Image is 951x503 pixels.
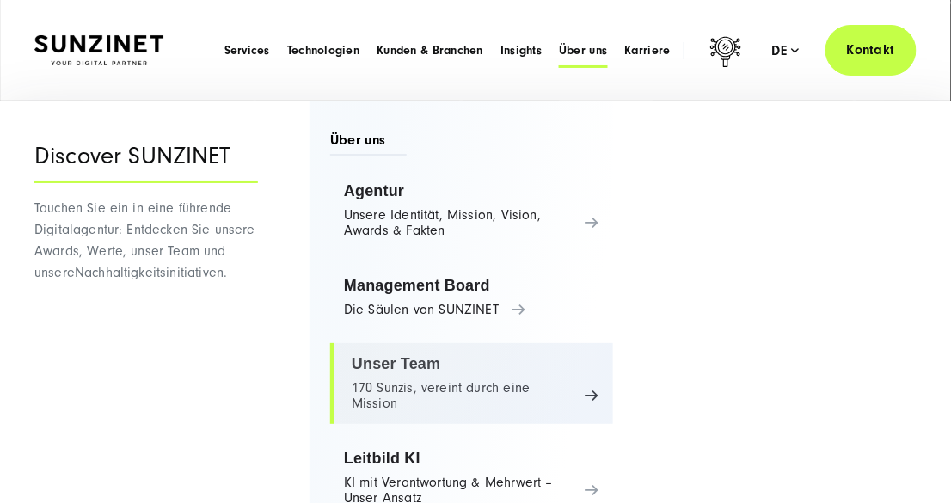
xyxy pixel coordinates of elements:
a: Insights [500,42,542,59]
a: Technologien [287,42,359,59]
a: Agentur Unsere Identität, Mission, Vision, Awards & Fakten [330,170,613,251]
img: SUNZINET Full Service Digital Agentur [34,35,163,65]
div: Discover SUNZINET [34,144,258,183]
a: Kontakt [825,25,917,76]
div: de [772,42,800,59]
a: Kunden & Branchen [377,42,483,59]
a: Über uns [559,42,607,59]
span: Tauchen Sie ein in eine führende Digitalagentur: Entdecken Sie unsere Awards, Werte, unser Team u... [34,200,255,280]
span: Über uns [330,131,407,156]
a: Karriere [625,42,671,59]
a: Services [224,42,270,59]
a: Management Board Die Säulen von SUNZINET [330,265,613,330]
a: Unser Team 170 Sunzis, vereint durch eine Mission [330,343,613,424]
